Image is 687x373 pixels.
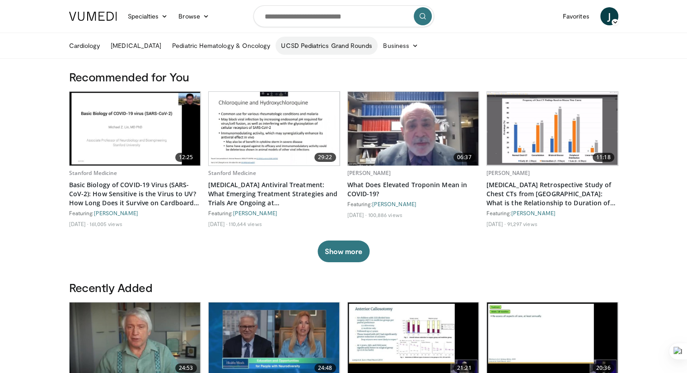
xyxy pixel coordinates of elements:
[69,12,117,21] img: VuMedi Logo
[69,70,618,84] h3: Recommended for You
[368,211,402,218] li: 100,886 views
[511,210,556,216] a: [PERSON_NAME]
[89,220,122,227] li: 161,005 views
[593,364,614,373] span: 20:36
[208,220,228,227] li: [DATE]
[347,211,367,218] li: [DATE]
[372,201,416,207] a: [PERSON_NAME]
[453,153,475,162] span: 06:37
[122,7,173,25] a: Specialties
[253,5,434,27] input: Search topics, interventions
[487,92,618,165] img: c2eb46a3-50d3-446d-a553-a9f8510c7760.620x360_q85_upscale.jpg
[175,364,197,373] span: 24:53
[347,169,391,177] a: [PERSON_NAME]
[318,241,369,262] button: Show more
[70,92,201,165] img: e1ef609c-e6f9-4a06-a5f9-e4860df13421.620x360_q85_upscale.jpg
[557,7,595,25] a: Favorites
[105,37,167,55] a: [MEDICAL_DATA]
[507,220,537,227] li: 91,297 views
[486,180,618,208] a: [MEDICAL_DATA] Retrospective Study of Chest CTs from [GEOGRAPHIC_DATA]: What is the Relationship ...
[378,37,424,55] a: Business
[69,180,201,208] a: Basic Biology of COVID-19 Virus (SARS-CoV-2): How Sensitive is the Virus to UV? How Long Does it ...
[208,180,340,208] a: [MEDICAL_DATA] Antiviral Treatment: What Emerging Treatment Strategies and Trials Are Ongoing at ...
[69,209,201,217] div: Featuring:
[276,37,378,55] a: UCSD Pediatrics Grand Rounds
[487,92,618,165] a: 11:18
[69,220,89,227] li: [DATE]
[347,200,479,208] div: Featuring:
[453,364,475,373] span: 21:21
[593,153,614,162] span: 11:18
[486,169,530,177] a: [PERSON_NAME]
[208,209,340,217] div: Featuring:
[209,92,340,165] img: f07580cd-e9a1-40f8-9fb1-f14d1a9704d8.620x360_q85_upscale.jpg
[348,92,479,165] img: 98daf78a-1d22-4ebe-927e-10afe95ffd94.620x360_q85_upscale.jpg
[347,180,479,198] a: What Does Elevated Troponin Mean in COVID-19?
[175,153,197,162] span: 12:25
[209,92,340,165] a: 29:22
[173,7,215,25] a: Browse
[69,169,117,177] a: Stanford Medicine
[229,220,262,227] li: 110,644 views
[600,7,618,25] a: J
[69,280,618,295] h3: Recently Added
[486,209,618,217] div: Featuring:
[486,220,506,227] li: [DATE]
[233,210,277,216] a: [PERSON_NAME]
[314,153,336,162] span: 29:22
[64,37,106,55] a: Cardiology
[348,92,479,165] a: 06:37
[70,92,201,165] a: 12:25
[208,169,257,177] a: Stanford Medicine
[167,37,276,55] a: Pediatric Hematology & Oncology
[94,210,138,216] a: [PERSON_NAME]
[314,364,336,373] span: 24:48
